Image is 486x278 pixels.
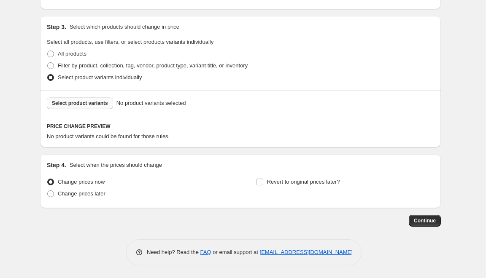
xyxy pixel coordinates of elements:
[409,215,441,227] button: Continue
[200,249,211,255] a: FAQ
[58,51,86,57] span: All products
[47,123,434,130] h6: PRICE CHANGE PREVIEW
[47,161,66,169] h2: Step 4.
[58,190,105,197] span: Change prices later
[70,23,179,31] p: Select which products should change in price
[47,97,113,109] button: Select product variants
[260,249,353,255] a: [EMAIL_ADDRESS][DOMAIN_NAME]
[58,179,105,185] span: Change prices now
[47,23,66,31] h2: Step 3.
[47,39,213,45] span: Select all products, use filters, or select products variants individually
[211,249,260,255] span: or email support at
[70,161,162,169] p: Select when the prices should change
[414,217,436,224] span: Continue
[47,133,170,139] span: No product variants could be found for those rules.
[58,62,248,69] span: Filter by product, collection, tag, vendor, product type, variant title, or inventory
[147,249,200,255] span: Need help? Read the
[116,99,186,107] span: No product variants selected
[267,179,340,185] span: Revert to original prices later?
[52,100,108,107] span: Select product variants
[58,74,142,80] span: Select product variants individually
